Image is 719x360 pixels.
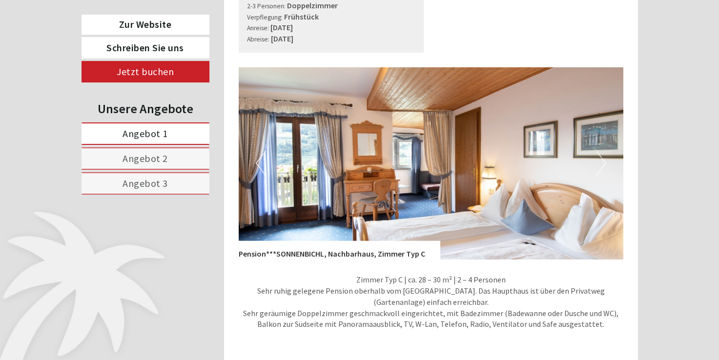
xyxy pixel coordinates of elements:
[247,24,269,32] small: Anreise:
[169,7,216,24] div: Dienstag
[82,61,209,82] a: Jetzt buchen
[123,127,168,140] span: Angebot 1
[322,253,385,274] button: Senden
[123,177,168,189] span: Angebot 3
[239,274,623,330] p: Zimmer Typ C | ca. 28 – 30 m² | 2 – 4 Personen Sehr ruhig gelegene Pension oberhalb vom [GEOGRAPH...
[82,100,209,118] div: Unsere Angebote
[239,241,440,260] div: Pension***SONNENBICHL, Nachbarhaus, Zimmer Typ C
[596,151,606,176] button: Next
[247,2,286,10] small: 2-3 Personen:
[247,13,283,21] small: Verpflegung:
[82,37,209,59] a: Schreiben Sie uns
[15,47,150,54] small: 20:16
[82,15,209,35] a: Zur Website
[239,67,623,260] img: image
[123,152,168,164] span: Angebot 2
[287,0,338,10] b: Doppelzimmer
[15,28,150,36] div: PALMENGARTEN Hotel GSTÖR
[247,35,269,43] small: Abreise:
[270,22,293,32] b: [DATE]
[256,151,266,176] button: Previous
[284,12,319,21] b: Frühstück
[7,26,155,56] div: Guten Tag, wie können wir Ihnen helfen?
[271,34,293,43] b: [DATE]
